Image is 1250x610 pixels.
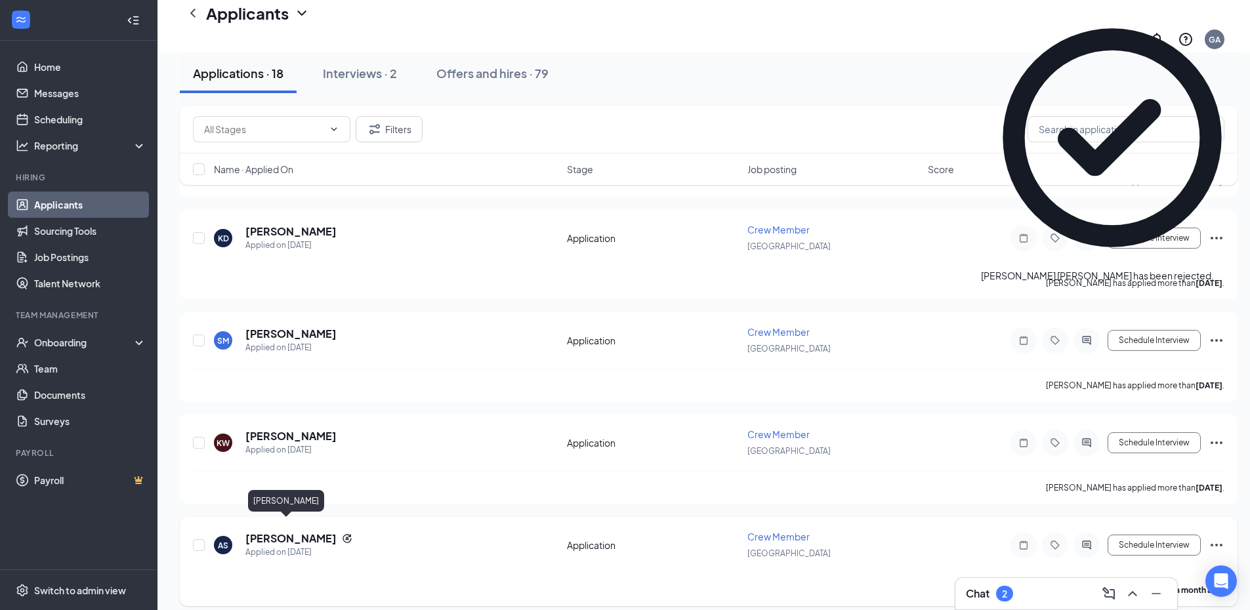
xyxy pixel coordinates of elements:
span: [GEOGRAPHIC_DATA] [747,344,831,354]
div: Payroll [16,447,144,458]
h5: [PERSON_NAME] [245,429,337,443]
span: Job posting [747,163,797,176]
button: ComposeMessage [1098,583,1119,604]
button: Schedule Interview [1108,535,1201,556]
div: Application [567,436,740,449]
svg: ChevronDown [294,5,310,21]
div: Applied on [DATE] [245,546,352,559]
svg: Tag [1047,335,1063,346]
span: Crew Member [747,531,810,542]
svg: CheckmarkCircle [981,7,1243,269]
div: Application [567,539,740,552]
svg: Ellipses [1209,435,1224,451]
svg: ComposeMessage [1101,586,1117,601]
button: Schedule Interview [1108,432,1201,453]
div: [PERSON_NAME] [PERSON_NAME] has been rejected. [981,269,1214,283]
h5: [PERSON_NAME] [245,531,337,546]
span: Name · Applied On [214,163,293,176]
input: All Stages [204,122,323,136]
svg: Settings [16,584,29,597]
a: Home [34,54,146,80]
div: KW [217,437,230,449]
a: Job Postings [34,244,146,270]
div: Applied on [DATE] [245,239,337,252]
svg: ChevronDown [329,124,339,134]
span: Crew Member [747,224,810,235]
p: [PERSON_NAME] has applied more than . [1046,482,1224,493]
a: Messages [34,80,146,106]
button: Filter Filters [356,116,423,142]
svg: Reapply [342,533,352,544]
svg: Ellipses [1209,537,1224,553]
svg: UserCheck [16,336,29,349]
svg: ActiveChat [1079,437,1094,448]
div: Application [567,334,740,347]
a: Documents [34,382,146,408]
span: [GEOGRAPHIC_DATA] [747,446,831,456]
svg: Filter [367,121,383,137]
div: AS [218,540,228,551]
span: [GEOGRAPHIC_DATA] [747,241,831,251]
svg: ActiveChat [1079,335,1094,346]
div: SM [217,335,229,346]
div: Open Intercom Messenger [1205,565,1237,597]
svg: Tag [1047,540,1063,550]
svg: Ellipses [1209,333,1224,348]
a: Team [34,356,146,382]
span: Stage [567,163,593,176]
svg: Tag [1047,437,1063,448]
div: KD [218,233,229,244]
a: Applicants [34,192,146,218]
div: Reporting [34,139,147,152]
span: Score [928,163,954,176]
svg: ActiveChat [1079,540,1094,550]
a: Surveys [34,408,146,434]
svg: ChevronLeft [185,5,201,21]
div: Applied on [DATE] [245,341,337,354]
span: Crew Member [747,428,810,440]
a: Talent Network [34,270,146,296]
div: 2 [1002,588,1007,600]
b: a month ago [1175,585,1222,595]
b: [DATE] [1196,380,1222,390]
button: ChevronUp [1122,583,1143,604]
svg: Analysis [16,139,29,152]
h5: [PERSON_NAME] [245,327,337,341]
div: Switch to admin view [34,584,126,597]
svg: Note [1016,437,1031,448]
svg: Collapse [127,14,140,27]
span: Crew Member [747,326,810,338]
a: Sourcing Tools [34,218,146,244]
button: Minimize [1146,583,1167,604]
p: [PERSON_NAME] has applied more than . [1046,277,1224,289]
div: Application [567,232,740,245]
div: Applications · 18 [193,65,283,81]
p: [PERSON_NAME] has applied more than . [1046,380,1224,391]
div: Applied on [DATE] [245,443,337,457]
svg: ChevronUp [1125,586,1140,601]
h1: Applicants [206,2,289,24]
b: [DATE] [1196,278,1222,288]
div: Hiring [16,172,144,183]
span: [GEOGRAPHIC_DATA] [747,548,831,558]
div: Interviews · 2 [323,65,397,81]
div: Onboarding [34,336,135,349]
a: PayrollCrown [34,467,146,493]
div: Offers and hires · 79 [436,65,549,81]
div: Team Management [16,310,144,321]
h3: Chat [966,586,990,601]
svg: Note [1016,335,1031,346]
a: Scheduling [34,106,146,132]
svg: Minimize [1148,586,1164,601]
div: [PERSON_NAME] [248,490,324,512]
svg: Note [1016,540,1031,550]
button: Schedule Interview [1108,330,1201,351]
b: [DATE] [1196,483,1222,493]
svg: WorkstreamLogo [14,13,28,26]
h5: [PERSON_NAME] [245,224,337,239]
